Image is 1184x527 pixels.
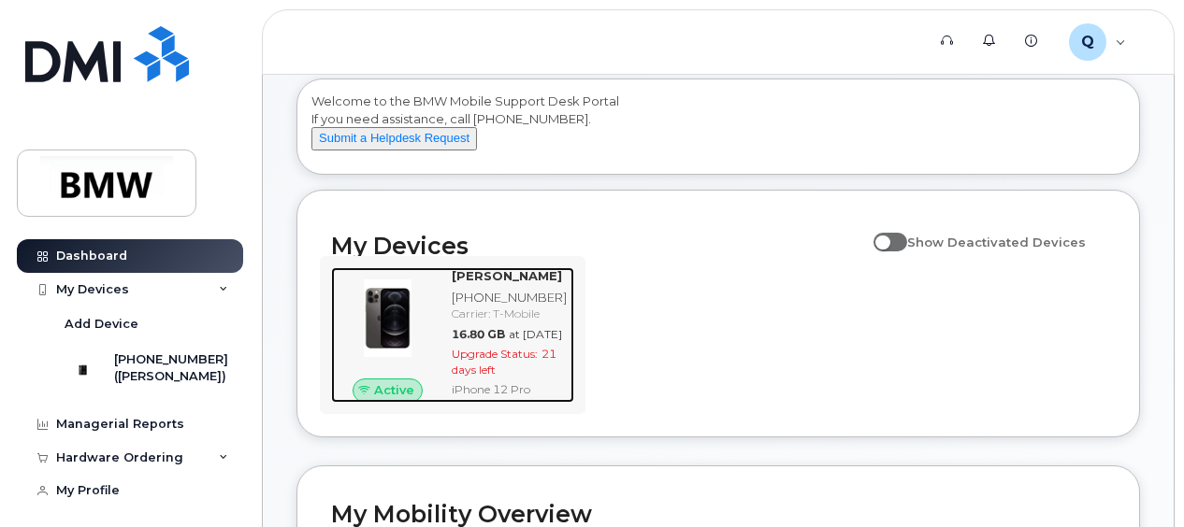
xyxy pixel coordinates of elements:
div: [PHONE_NUMBER] [452,289,567,306]
div: QT18168 [1056,23,1139,61]
span: at [DATE] [509,327,562,341]
span: Q [1081,31,1094,53]
a: Active[PERSON_NAME][PHONE_NUMBER]Carrier: T-Mobile16.80 GBat [DATE]Upgrade Status:21 days leftiPh... [331,267,574,403]
div: Welcome to the BMW Mobile Support Desk Portal If you need assistance, call [PHONE_NUMBER]. [311,93,1125,167]
img: image20231002-3703462-zcwrqf.jpeg [346,277,429,360]
input: Show Deactivated Devices [874,224,888,239]
span: Active [374,381,414,399]
span: Show Deactivated Devices [907,235,1086,249]
strong: [PERSON_NAME] [452,268,562,283]
a: Submit a Helpdesk Request [311,130,477,145]
div: iPhone 12 Pro [452,381,567,397]
div: Carrier: T-Mobile [452,306,567,321]
button: Submit a Helpdesk Request [311,127,477,150]
span: Upgrade Status: [452,347,538,361]
iframe: Messenger Launcher [1103,446,1170,513]
span: 21 days left [452,347,556,377]
h2: My Devices [331,232,864,260]
span: 16.80 GB [452,327,505,341]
